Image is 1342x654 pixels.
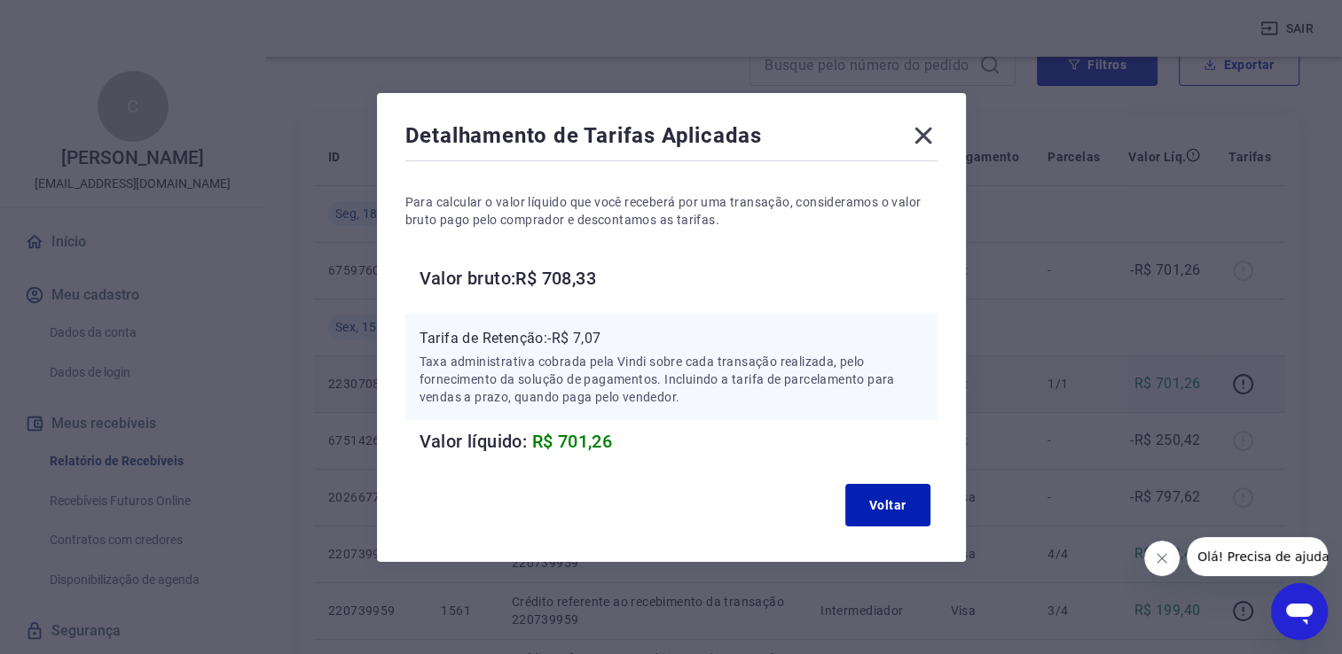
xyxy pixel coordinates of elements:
span: R$ 701,26 [532,431,613,452]
p: Para calcular o valor líquido que você receberá por uma transação, consideramos o valor bruto pag... [405,193,938,229]
iframe: Botão para abrir a janela de mensagens [1271,583,1328,640]
h6: Valor bruto: R$ 708,33 [420,264,938,292]
button: Voltar [845,484,930,526]
h6: Valor líquido: [420,427,938,455]
iframe: Fechar mensagem [1144,541,1180,576]
span: Olá! Precisa de ajuda? [11,12,149,27]
p: Tarifa de Retenção: -R$ 7,07 [420,328,923,349]
iframe: Mensagem da empresa [1187,537,1328,576]
p: Taxa administrativa cobrada pela Vindi sobre cada transação realizada, pelo fornecimento da soluç... [420,353,923,406]
div: Detalhamento de Tarifas Aplicadas [405,121,938,157]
